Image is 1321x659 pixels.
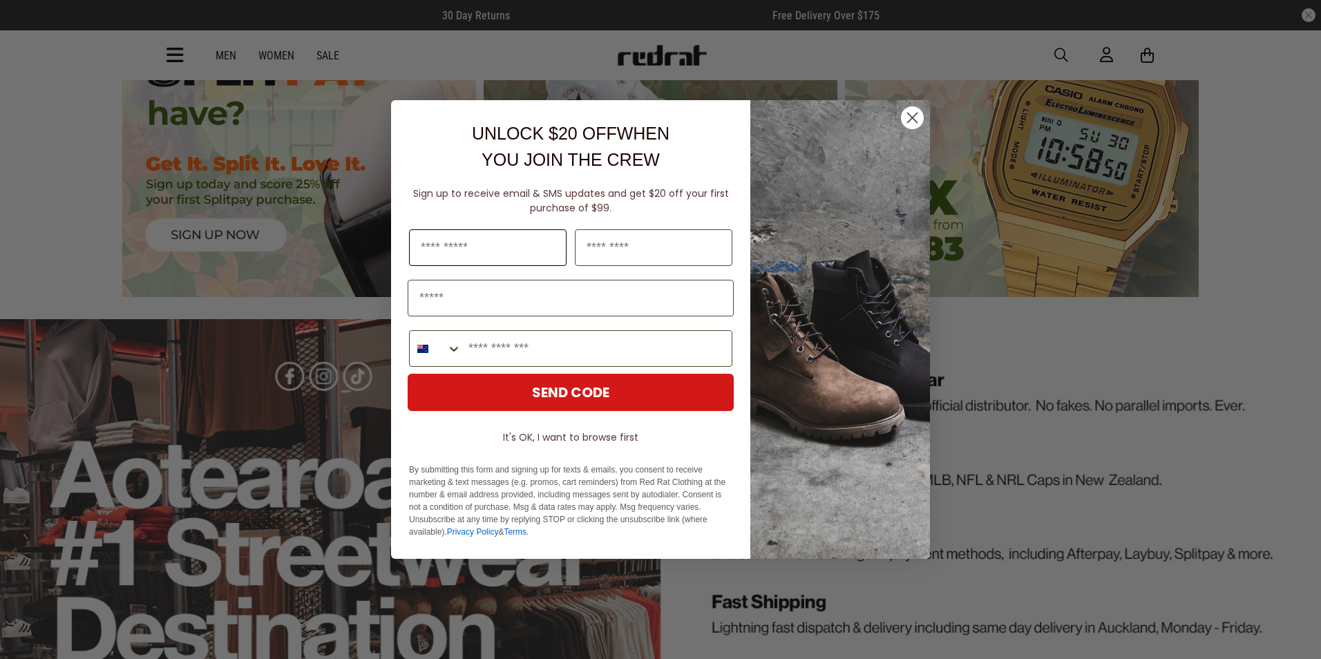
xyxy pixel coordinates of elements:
img: New Zealand [417,343,428,354]
span: WHEN [617,124,669,143]
button: Open LiveChat chat widget [11,6,53,47]
button: Close dialog [900,106,924,130]
a: Privacy Policy [447,527,499,537]
span: UNLOCK $20 OFF [472,124,617,143]
img: f7662613-148e-4c88-9575-6c6b5b55a647.jpeg [750,100,930,559]
span: YOU JOIN THE CREW [482,150,660,169]
input: First Name [409,229,567,266]
input: Email [408,280,734,316]
button: Search Countries [410,331,462,366]
span: Sign up to receive email & SMS updates and get $20 off your first purchase of $99. [413,187,729,215]
button: SEND CODE [408,374,734,411]
button: It's OK, I want to browse first [408,425,734,450]
p: By submitting this form and signing up for texts & emails, you consent to receive marketing & tex... [409,464,732,538]
a: Terms [504,527,526,537]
